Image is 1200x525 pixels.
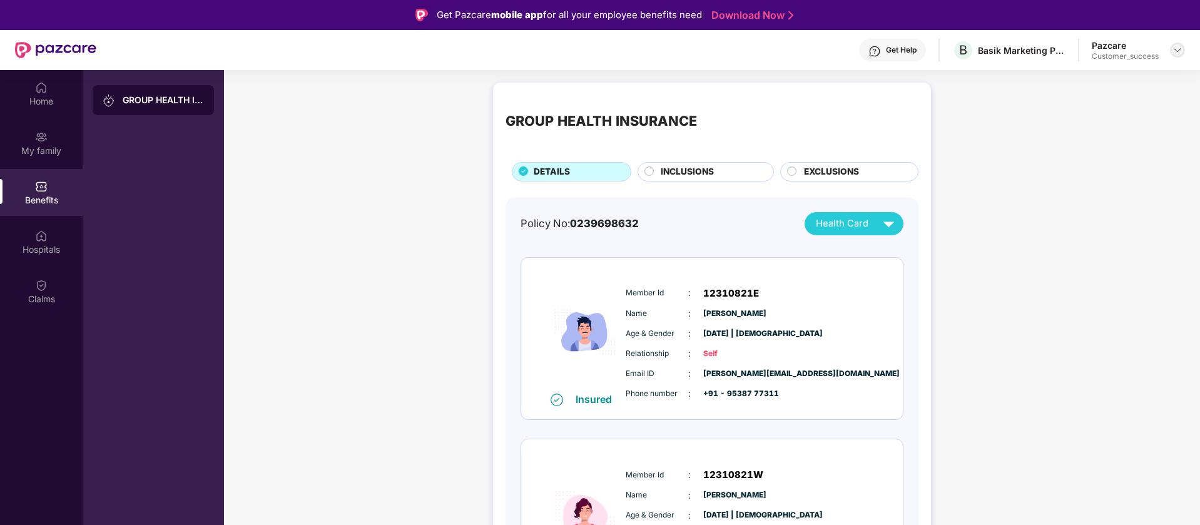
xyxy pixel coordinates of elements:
div: GROUP HEALTH INSURANCE [123,94,204,106]
span: [PERSON_NAME] [703,308,766,320]
span: B [959,43,967,58]
span: Age & Gender [626,509,688,521]
span: INCLUSIONS [661,165,714,179]
img: svg+xml;base64,PHN2ZyBpZD0iRHJvcGRvd24tMzJ4MzIiIHhtbG5zPSJodHRwOi8vd3d3LnczLm9yZy8yMDAwL3N2ZyIgd2... [1172,45,1182,55]
img: svg+xml;base64,PHN2ZyBpZD0iSGVscC0zMngzMiIgeG1sbnM9Imh0dHA6Ly93d3cudzMub3JnLzIwMDAvc3ZnIiB3aWR0aD... [868,45,881,58]
span: Name [626,489,688,501]
div: Basik Marketing Private Limited [978,44,1065,56]
span: 0239698632 [570,217,639,230]
img: svg+xml;base64,PHN2ZyBpZD0iSG9tZSIgeG1sbnM9Imh0dHA6Ly93d3cudzMub3JnLzIwMDAvc3ZnIiB3aWR0aD0iMjAiIG... [35,81,48,94]
img: svg+xml;base64,PHN2ZyB4bWxucz0iaHR0cDovL3d3dy53My5vcmcvMjAwMC9zdmciIHdpZHRoPSIxNiIgaGVpZ2h0PSIxNi... [551,394,563,406]
span: [PERSON_NAME][EMAIL_ADDRESS][DOMAIN_NAME] [703,368,766,380]
span: [PERSON_NAME] [703,489,766,501]
span: Health Card [816,217,868,231]
div: Get Help [886,45,917,55]
div: Policy No: [521,215,639,232]
img: Logo [415,9,428,21]
span: 12310821E [703,286,759,301]
img: svg+xml;base64,PHN2ZyB4bWxucz0iaHR0cDovL3d3dy53My5vcmcvMjAwMC9zdmciIHZpZXdCb3g9IjAgMCAyNCAyNCIgd2... [878,213,900,235]
strong: mobile app [491,9,543,21]
span: Member Id [626,469,688,481]
span: DETAILS [534,165,570,179]
span: : [688,468,691,482]
span: [DATE] | [DEMOGRAPHIC_DATA] [703,328,766,340]
img: svg+xml;base64,PHN2ZyBpZD0iQ2xhaW0iIHhtbG5zPSJodHRwOi8vd3d3LnczLm9yZy8yMDAwL3N2ZyIgd2lkdGg9IjIwIi... [35,279,48,292]
span: Member Id [626,287,688,299]
span: : [688,286,691,300]
span: EXCLUSIONS [804,165,859,179]
span: : [688,489,691,502]
img: svg+xml;base64,PHN2ZyBpZD0iSG9zcGl0YWxzIiB4bWxucz0iaHR0cDovL3d3dy53My5vcmcvMjAwMC9zdmciIHdpZHRoPS... [35,230,48,242]
a: Download Now [711,9,790,22]
span: : [688,347,691,360]
span: Name [626,308,688,320]
img: svg+xml;base64,PHN2ZyBpZD0iQmVuZWZpdHMiIHhtbG5zPSJodHRwOi8vd3d3LnczLm9yZy8yMDAwL3N2ZyIgd2lkdGg9Ij... [35,180,48,193]
img: icon [547,271,623,393]
div: GROUP HEALTH INSURANCE [506,110,697,131]
div: Pazcare [1092,39,1159,51]
span: Phone number [626,388,688,400]
img: Stroke [788,9,793,22]
span: : [688,509,691,522]
span: Age & Gender [626,328,688,340]
span: Email ID [626,368,688,380]
img: svg+xml;base64,PHN2ZyB3aWR0aD0iMjAiIGhlaWdodD0iMjAiIHZpZXdCb3g9IjAgMCAyMCAyMCIgZmlsbD0ibm9uZSIgeG... [35,131,48,143]
span: +91 - 95387 77311 [703,388,766,400]
span: : [688,367,691,380]
div: Insured [576,393,619,405]
div: Customer_success [1092,51,1159,61]
button: Health Card [805,212,903,235]
img: svg+xml;base64,PHN2ZyB3aWR0aD0iMjAiIGhlaWdodD0iMjAiIHZpZXdCb3g9IjAgMCAyMCAyMCIgZmlsbD0ibm9uZSIgeG... [103,94,115,107]
span: Self [703,348,766,360]
span: 12310821W [703,467,763,482]
span: Relationship [626,348,688,360]
span: : [688,387,691,400]
span: [DATE] | [DEMOGRAPHIC_DATA] [703,509,766,521]
span: : [688,327,691,340]
span: : [688,307,691,320]
div: Get Pazcare for all your employee benefits need [437,8,702,23]
img: New Pazcare Logo [15,42,96,58]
